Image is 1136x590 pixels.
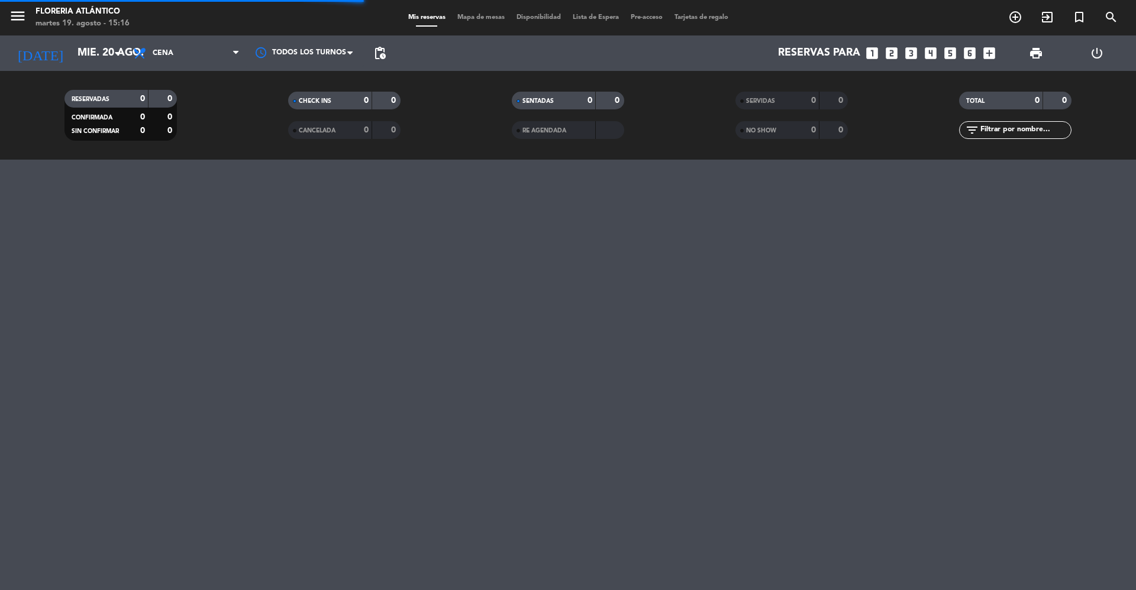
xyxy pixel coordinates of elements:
button: menu [9,7,27,29]
input: Filtrar por nombre... [979,124,1071,137]
span: NO SHOW [746,128,776,134]
i: add_circle_outline [1008,10,1022,24]
i: [DATE] [9,40,72,66]
i: looks_6 [962,46,977,61]
i: add_box [982,46,997,61]
i: exit_to_app [1040,10,1054,24]
span: Disponibilidad [511,14,567,21]
div: Floreria Atlántico [35,6,130,18]
i: filter_list [965,123,979,137]
strong: 0 [838,126,845,134]
strong: 0 [811,126,816,134]
span: Pre-acceso [625,14,669,21]
strong: 0 [167,113,175,121]
span: print [1029,46,1043,60]
i: looks_one [864,46,880,61]
strong: 0 [838,96,845,105]
span: CHECK INS [299,98,331,104]
span: SIN CONFIRMAR [72,128,119,134]
i: looks_3 [903,46,919,61]
span: Mapa de mesas [451,14,511,21]
i: power_settings_new [1090,46,1104,60]
strong: 0 [140,113,145,121]
i: looks_4 [923,46,938,61]
span: CONFIRMADA [72,115,112,121]
span: RE AGENDADA [522,128,566,134]
i: arrow_drop_down [110,46,124,60]
strong: 0 [140,95,145,103]
strong: 0 [140,127,145,135]
i: turned_in_not [1072,10,1086,24]
strong: 0 [167,127,175,135]
strong: 0 [1062,96,1069,105]
i: menu [9,7,27,25]
i: looks_two [884,46,899,61]
span: TOTAL [966,98,985,104]
i: search [1104,10,1118,24]
strong: 0 [391,126,398,134]
span: pending_actions [373,46,387,60]
span: Lista de Espera [567,14,625,21]
i: looks_5 [943,46,958,61]
strong: 0 [391,96,398,105]
span: SENTADAS [522,98,554,104]
strong: 0 [167,95,175,103]
strong: 0 [615,96,622,105]
span: Reservas para [778,47,860,59]
strong: 0 [588,96,592,105]
span: SERVIDAS [746,98,775,104]
div: LOG OUT [1066,35,1127,71]
span: Mis reservas [402,14,451,21]
span: Cena [153,49,173,57]
strong: 0 [364,96,369,105]
span: Tarjetas de regalo [669,14,734,21]
strong: 0 [364,126,369,134]
strong: 0 [811,96,816,105]
span: CANCELADA [299,128,335,134]
div: martes 19. agosto - 15:16 [35,18,130,30]
strong: 0 [1035,96,1040,105]
span: RESERVADAS [72,96,109,102]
